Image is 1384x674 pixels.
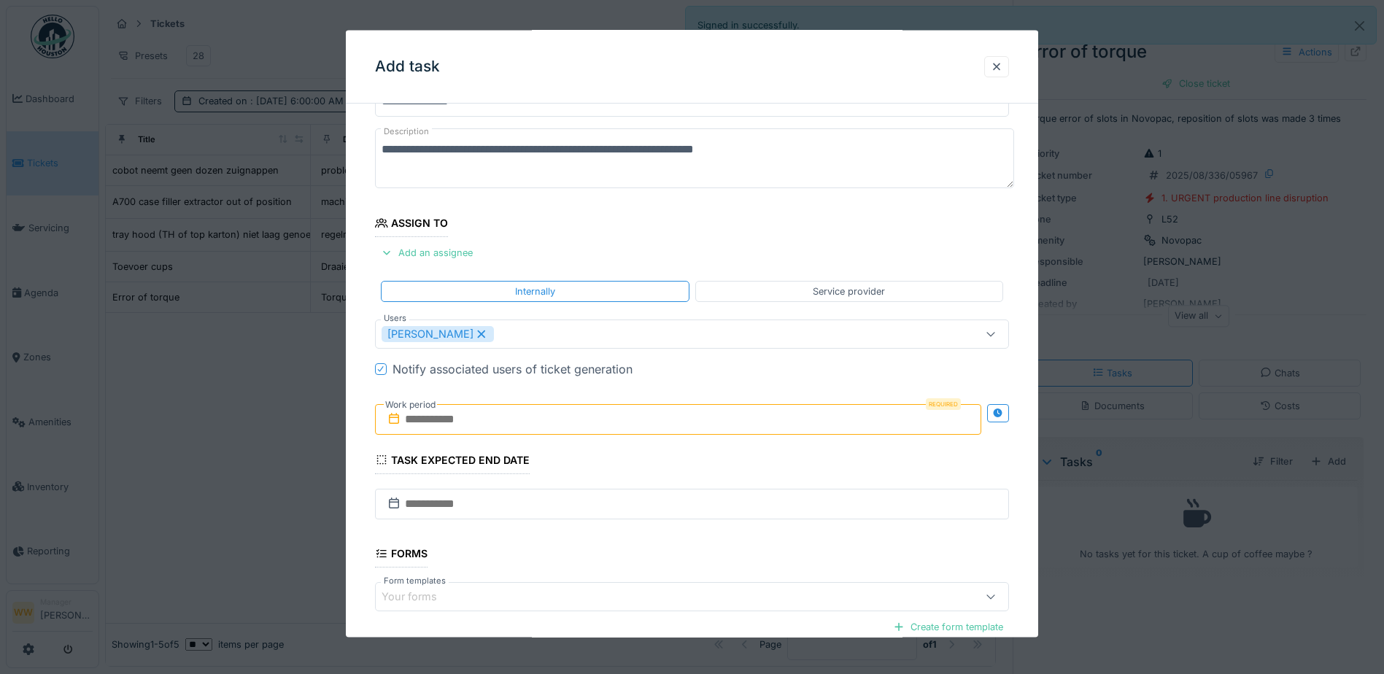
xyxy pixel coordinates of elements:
div: Task expected end date [375,449,530,473]
label: Work period [384,396,437,412]
div: Required [926,398,961,409]
div: Add an assignee [375,243,479,263]
div: Your forms [382,589,457,605]
h3: Add task [375,58,440,76]
label: Form templates [381,575,449,587]
div: [PERSON_NAME] [382,325,494,341]
label: Users [381,311,409,324]
div: Create form template [887,617,1009,637]
label: Description [381,123,432,141]
div: Service provider [813,284,885,298]
div: Assign to [375,212,448,237]
div: Forms [375,542,428,567]
div: Internally [515,284,555,298]
div: Notify associated users of ticket generation [393,360,633,377]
